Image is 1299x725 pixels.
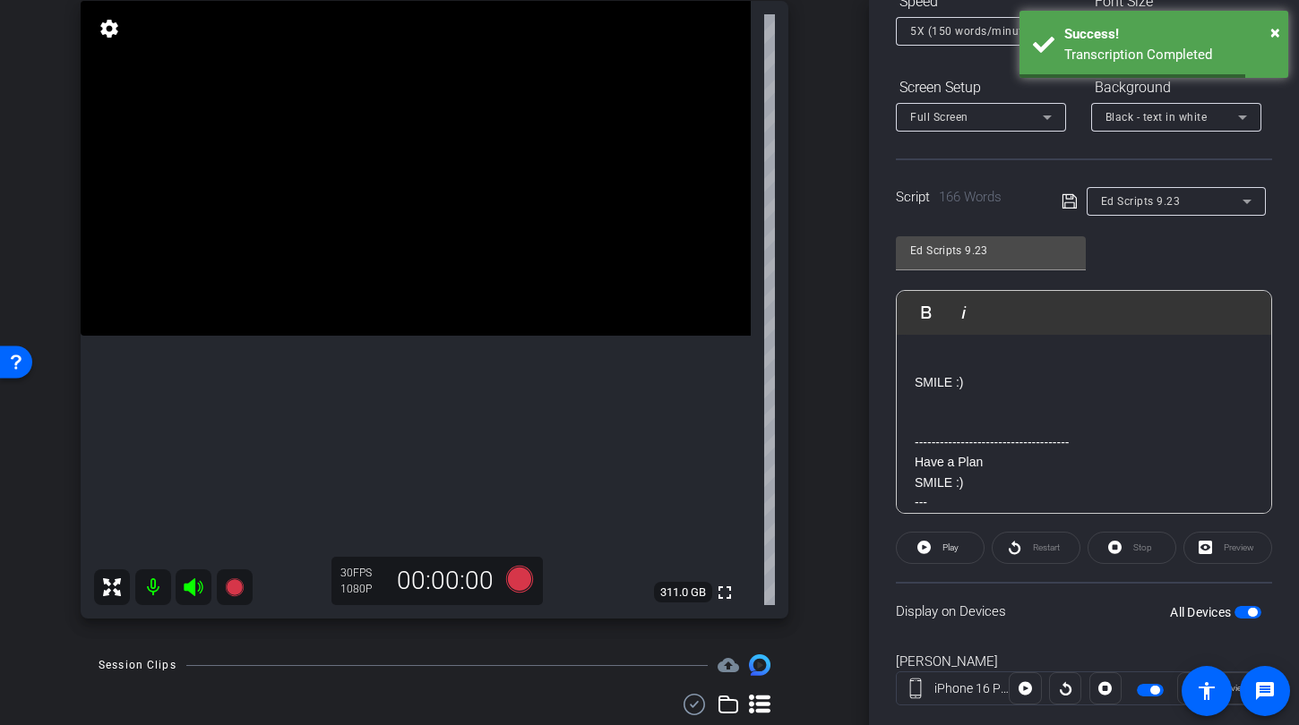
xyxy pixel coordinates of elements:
p: Have a Plan [915,452,1253,472]
span: × [1270,21,1280,43]
p: --- There’s a line from [PERSON_NAME] in Wonderland: “If you don’t know where you’re going, any r... [915,492,1253,573]
div: iPhone 16 Pro [934,679,1010,698]
span: Ed Scripts 9.23 [1101,195,1181,208]
p: SMILE :) [915,473,1253,492]
mat-icon: cloud_upload [718,654,739,676]
div: Success! [1064,24,1275,45]
p: SMILE :) [915,353,1253,393]
div: 00:00:00 [385,566,505,596]
span: Destinations for your clips [718,654,739,676]
span: Black - text in white [1105,111,1208,124]
div: [PERSON_NAME] [896,652,1272,672]
span: FPS [353,567,372,579]
mat-icon: settings [97,18,122,39]
img: Session clips [749,654,770,676]
mat-icon: fullscreen [714,582,736,603]
div: 30 [340,566,385,580]
button: Italic (⌘I) [947,294,981,330]
div: Screen Setup [896,72,1066,103]
button: Preview [1177,672,1271,704]
div: Session Clips [99,656,176,674]
button: Bold (⌘B) [909,294,943,330]
div: Display on Devices [896,582,1272,640]
button: Play [896,532,985,564]
input: Title [910,240,1071,261]
mat-icon: accessibility [1196,680,1217,702]
label: All Devices [1170,603,1234,621]
div: Script [896,187,1037,208]
mat-icon: message [1254,680,1276,702]
span: 166 Words [939,189,1002,205]
div: 1080P [340,582,385,596]
div: Transcription Completed [1064,45,1275,65]
span: 5X (150 words/minute) [910,25,1033,38]
button: Close [1270,19,1280,46]
span: 311.0 GB [654,582,712,603]
span: Play [942,542,959,552]
div: Background [1091,72,1261,103]
span: Full Screen [910,111,968,124]
span: Preview [1218,683,1249,693]
p: ------------------------------------- [915,432,1253,452]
